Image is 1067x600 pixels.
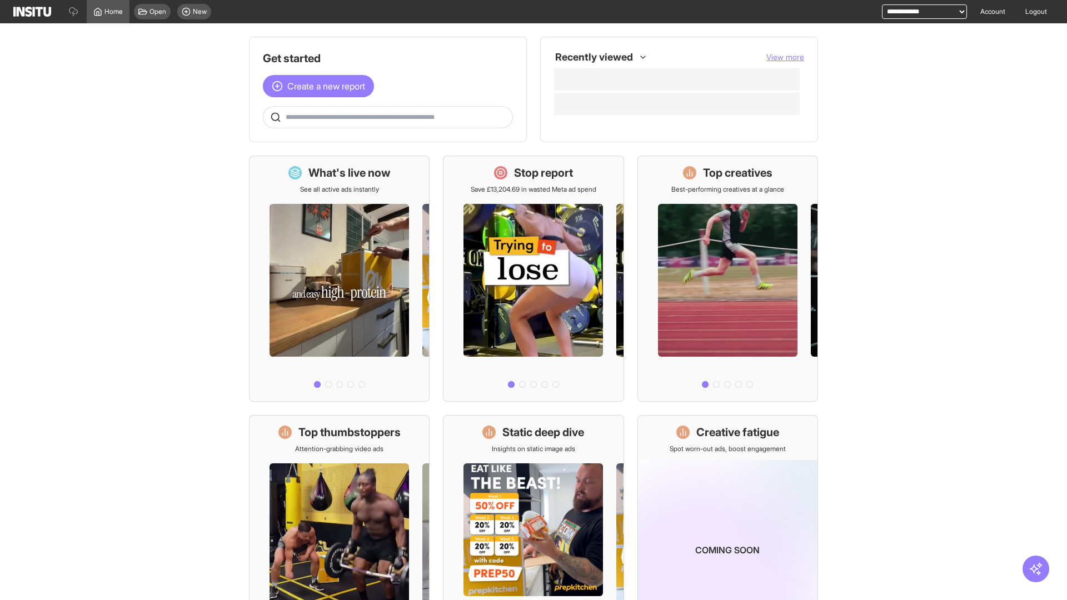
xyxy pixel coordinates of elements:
h1: Top thumbstoppers [298,424,401,440]
p: Insights on static image ads [492,444,575,453]
h1: Stop report [514,165,573,181]
a: What's live nowSee all active ads instantly [249,156,430,402]
span: View more [766,52,804,62]
p: Attention-grabbing video ads [295,444,383,453]
h1: Static deep dive [502,424,584,440]
span: Open [149,7,166,16]
span: New [193,7,207,16]
p: See all active ads instantly [300,185,379,194]
a: Top creativesBest-performing creatives at a glance [637,156,818,402]
h1: What's live now [308,165,391,181]
h1: Get started [263,51,513,66]
span: Create a new report [287,79,365,93]
img: Logo [13,7,51,17]
h1: Top creatives [703,165,772,181]
a: Stop reportSave £13,204.69 in wasted Meta ad spend [443,156,624,402]
p: Save £13,204.69 in wasted Meta ad spend [471,185,596,194]
button: Create a new report [263,75,374,97]
p: Best-performing creatives at a glance [671,185,784,194]
span: Home [104,7,123,16]
button: View more [766,52,804,63]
